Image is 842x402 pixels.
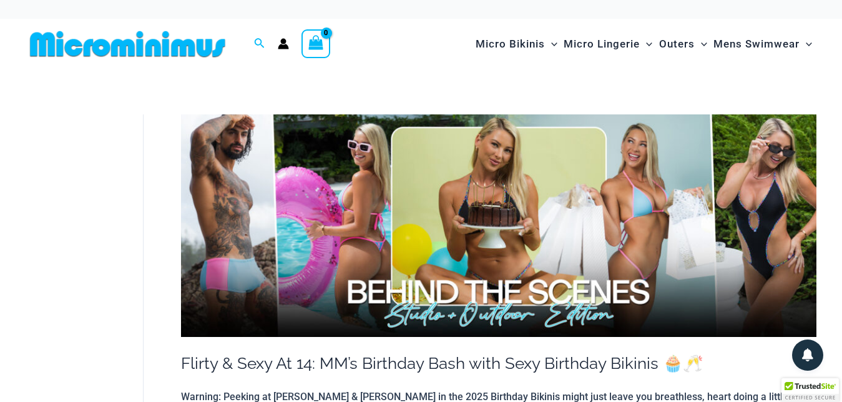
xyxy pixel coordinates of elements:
[25,30,230,58] img: MM SHOP LOGO FLAT
[254,36,265,52] a: Search icon link
[695,28,707,60] span: Menu Toggle
[800,28,812,60] span: Menu Toggle
[471,23,817,65] nav: Site Navigation
[713,28,800,60] span: Mens Swimwear
[781,378,839,402] div: TrustedSite Certified
[640,28,652,60] span: Menu Toggle
[301,29,330,58] a: View Shopping Cart, empty
[659,28,695,60] span: Outers
[472,25,561,63] a: Micro BikinisMenu ToggleMenu Toggle
[656,25,710,63] a: OutersMenu ToggleMenu Toggle
[278,38,289,49] a: Account icon link
[710,25,815,63] a: Mens SwimwearMenu ToggleMenu Toggle
[181,114,816,338] img: 2025 MM Sexy Birthday Bikinis
[476,28,545,60] span: Micro Bikinis
[181,354,703,373] a: Flirty & Sexy At 14: MM’s Birthday Bash with Sexy Birthday Bikinis 🧁🥂
[564,28,640,60] span: Micro Lingerie
[545,28,557,60] span: Menu Toggle
[561,25,655,63] a: Micro LingerieMenu ToggleMenu Toggle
